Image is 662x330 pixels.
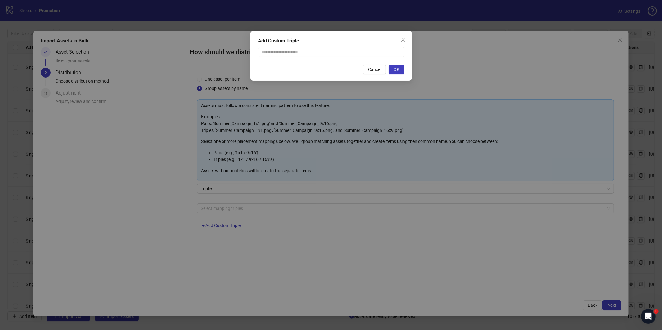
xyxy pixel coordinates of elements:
span: Cancel [368,67,381,72]
span: 1 [654,309,659,314]
button: OK [389,65,404,74]
button: Close [398,35,408,45]
span: OK [394,67,399,72]
button: Cancel [363,65,386,74]
div: Add Custom Triple [258,37,404,45]
iframe: Intercom live chat [641,309,656,324]
span: close [401,37,406,42]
